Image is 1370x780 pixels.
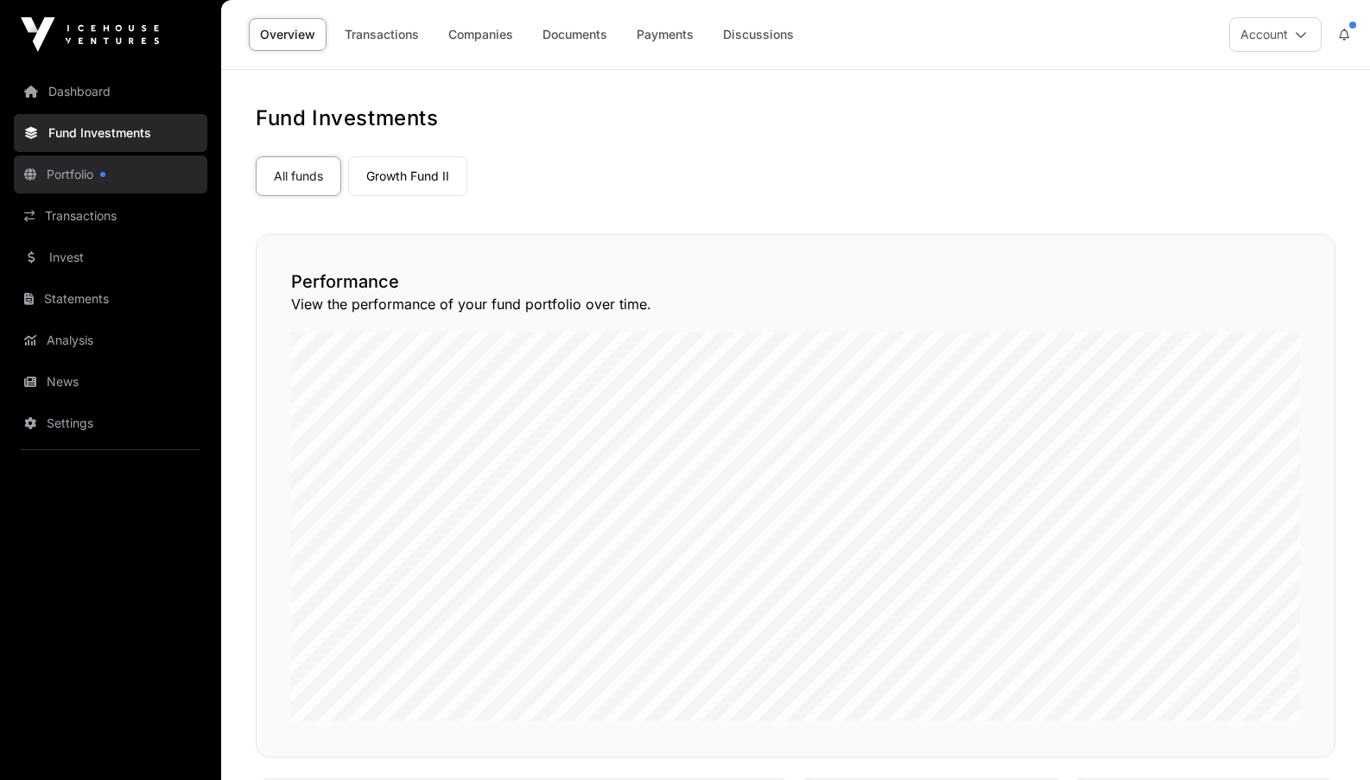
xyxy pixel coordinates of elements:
a: Overview [249,18,327,51]
a: All funds [256,156,341,196]
a: Transactions [14,197,207,235]
button: Account [1229,17,1322,52]
a: Analysis [14,321,207,359]
a: Fund Investments [14,114,207,152]
a: Discussions [712,18,805,51]
a: Growth Fund II [348,156,467,196]
a: Portfolio [14,155,207,193]
a: Companies [437,18,524,51]
a: Dashboard [14,73,207,111]
a: Statements [14,280,207,318]
a: Settings [14,404,207,442]
a: Documents [531,18,618,51]
a: Payments [625,18,705,51]
iframe: Chat Widget [1284,697,1370,780]
img: Icehouse Ventures Logo [21,17,159,52]
a: Invest [14,238,207,276]
a: Transactions [333,18,430,51]
a: News [14,363,207,401]
h2: Performance [291,270,1300,294]
h1: Fund Investments [256,105,1335,132]
p: View the performance of your fund portfolio over time. [291,294,1300,314]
